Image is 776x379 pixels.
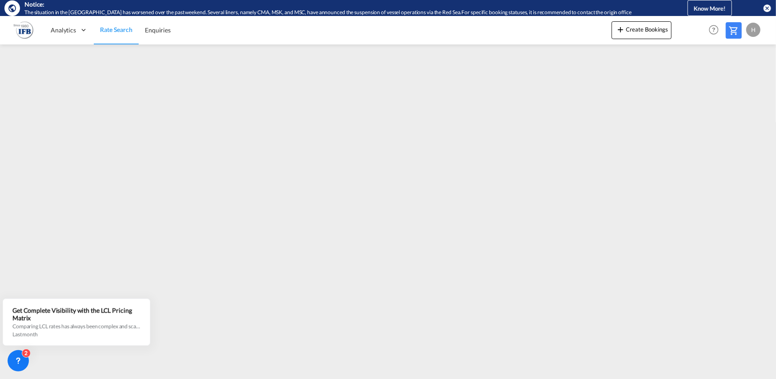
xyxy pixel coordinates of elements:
img: b628ab10256c11eeb52753acbc15d091.png [13,20,33,40]
span: Rate Search [100,26,132,33]
div: Analytics [44,16,94,44]
a: Rate Search [94,16,139,44]
span: Analytics [51,26,76,35]
span: Help [706,22,721,37]
div: Help [706,22,726,38]
div: The situation in the Red Sea has worsened over the past weekend. Several liners, namely CMA, MSK,... [24,9,656,16]
div: H [746,23,760,37]
span: Know More! [694,5,726,12]
button: icon-close-circle [763,4,772,12]
button: icon-plus 400-fgCreate Bookings [612,21,672,39]
md-icon: icon-plus 400-fg [615,24,626,35]
span: Enquiries [145,26,171,34]
a: Enquiries [139,16,177,44]
md-icon: icon-earth [8,4,17,12]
